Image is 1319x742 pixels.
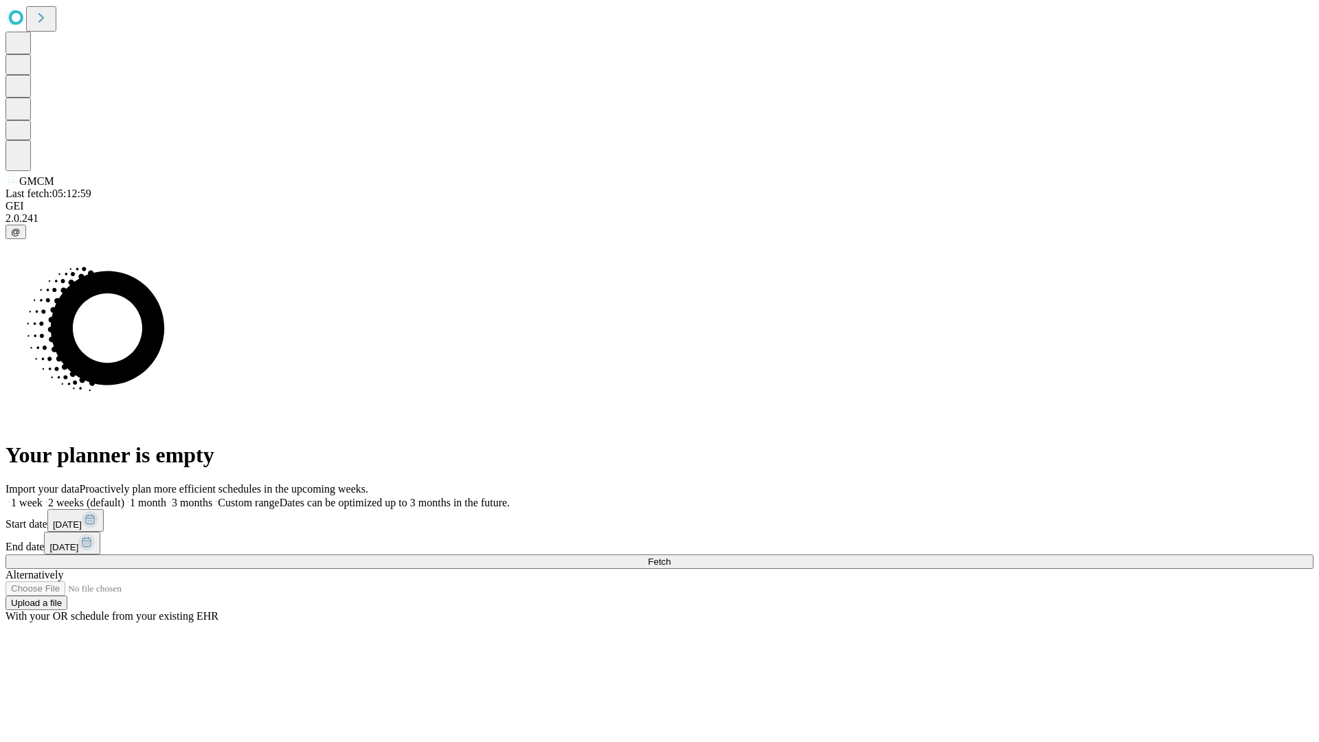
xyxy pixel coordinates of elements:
[648,556,670,567] span: Fetch
[5,442,1314,468] h1: Your planner is empty
[44,532,100,554] button: [DATE]
[5,532,1314,554] div: End date
[5,610,218,622] span: With your OR schedule from your existing EHR
[19,175,54,187] span: GMCM
[47,509,104,532] button: [DATE]
[5,596,67,610] button: Upload a file
[172,497,212,508] span: 3 months
[5,554,1314,569] button: Fetch
[48,497,124,508] span: 2 weeks (default)
[80,483,368,495] span: Proactively plan more efficient schedules in the upcoming weeks.
[5,569,63,581] span: Alternatively
[5,509,1314,532] div: Start date
[5,225,26,239] button: @
[5,483,80,495] span: Import your data
[11,227,21,237] span: @
[53,519,82,530] span: [DATE]
[218,497,279,508] span: Custom range
[5,200,1314,212] div: GEI
[5,212,1314,225] div: 2.0.241
[11,497,43,508] span: 1 week
[280,497,510,508] span: Dates can be optimized up to 3 months in the future.
[5,188,91,199] span: Last fetch: 05:12:59
[49,542,78,552] span: [DATE]
[130,497,166,508] span: 1 month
